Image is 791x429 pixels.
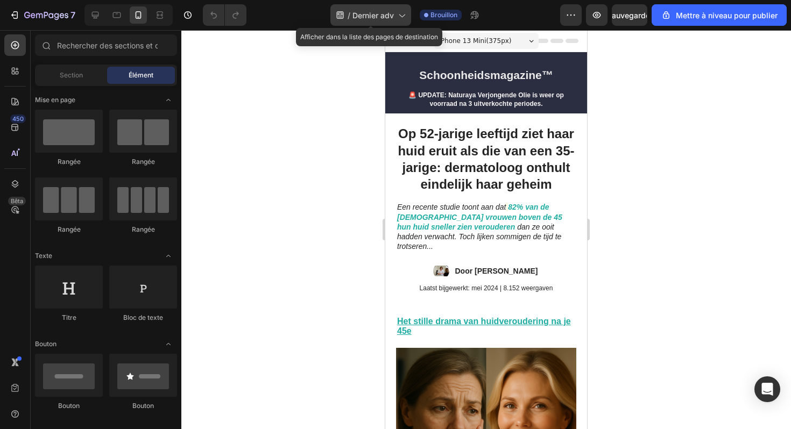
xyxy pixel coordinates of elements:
font: Mise en page [35,96,75,104]
iframe: Zone de conception [385,30,587,429]
font: Texte [35,252,52,260]
span: Basculer pour ouvrir [160,335,177,353]
font: Élément [129,71,153,79]
font: / [348,11,350,20]
button: Mettre à niveau pour publier [652,4,787,26]
button: 7 [4,4,80,26]
button: Sauvegarder [612,4,647,26]
span: Basculer pour ouvrir [160,247,177,264]
font: Rangée [58,158,81,166]
font: Dernier adv [352,11,394,20]
font: Bouton [132,402,154,410]
font: Section [60,71,83,79]
div: Annuler/Rétablir [203,4,246,26]
font: Sauvegarder [607,11,653,20]
font: Titre [62,313,76,321]
font: 7 [70,10,75,20]
font: Bloc de texte [123,313,163,321]
font: Bêta [11,197,23,205]
font: Rangée [132,225,155,233]
span: Basculer pour ouvrir [160,91,177,109]
font: 450 [12,115,24,123]
font: Bouton [35,340,56,348]
font: Mettre à niveau pour publier [676,11,778,20]
font: Rangée [132,158,155,166]
font: Bouton [58,402,80,410]
input: Rechercher des sections et des éléments [35,34,177,56]
font: Brouillon [430,11,457,19]
div: Ouvrir Intercom Messenger [754,376,780,402]
font: Rangée [58,225,81,233]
